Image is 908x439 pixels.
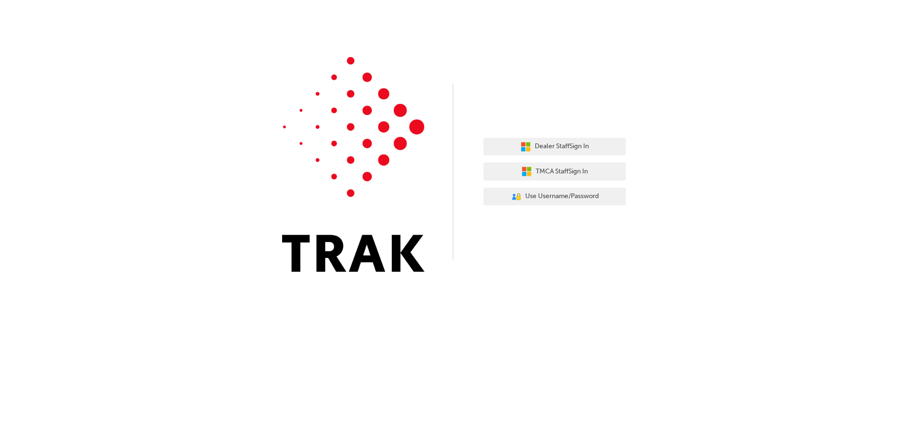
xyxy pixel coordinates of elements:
img: Trak [282,57,425,272]
span: Dealer Staff Sign In [535,141,589,152]
button: TMCA StaffSign In [483,162,626,181]
button: Use Username/Password [483,188,626,206]
span: TMCA Staff Sign In [536,166,588,177]
span: Use Username/Password [525,191,599,202]
button: Dealer StaffSign In [483,138,626,156]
